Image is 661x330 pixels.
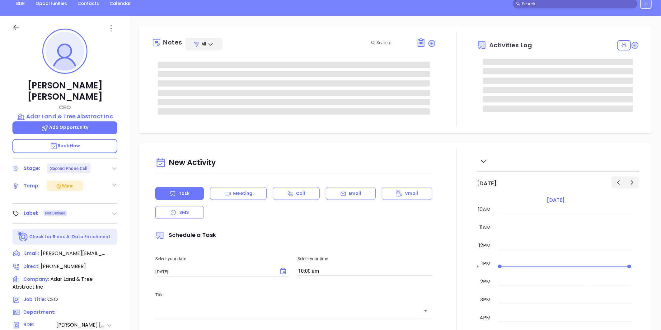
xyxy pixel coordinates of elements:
span: Email: [24,250,39,258]
p: Check for Binox AI Data Enrichment [29,233,110,240]
button: Open [421,307,430,315]
span: Direct : [23,263,40,270]
div: 12pm [477,242,492,249]
span: [PHONE_NUMBER] [41,263,86,270]
span: Job Title: [23,296,46,303]
p: Vmail [405,190,418,197]
p: Meeting [233,190,252,197]
input: Search... [377,39,410,46]
div: New Activity [155,155,432,171]
p: SMS [179,209,189,216]
div: 4pm [478,314,492,322]
button: Previous day [612,177,626,188]
span: Company: [23,276,49,282]
p: Select your date [155,255,290,262]
span: Schedule a Task [155,231,216,239]
span: All [201,41,206,47]
p: CEO [12,103,117,111]
div: Second Phone Call [50,163,88,173]
span: Add Opportunity [41,124,89,130]
span: BDR: [23,321,56,329]
div: Stage: [24,164,40,173]
p: Title [155,291,432,298]
a: [DATE] [546,196,566,205]
input: Search… [522,0,634,7]
span: search [516,2,521,6]
div: 10am [477,206,492,213]
p: Select your time [298,255,432,262]
p: [PERSON_NAME] [PERSON_NAME] [12,80,117,102]
div: 1pm [480,260,492,267]
span: Department: [23,309,55,315]
div: 3pm [479,296,492,304]
p: Task [179,190,190,197]
p: Call [296,190,305,197]
h2: [DATE] [477,180,497,187]
div: 2pm [479,278,492,285]
img: Ai-Enrich-DaqCidB-.svg [17,231,28,242]
span: Book Now [50,143,80,149]
span: CEO [47,296,58,303]
div: Warm [56,182,73,190]
span: Activities Log [489,42,532,48]
div: Label: [24,209,39,218]
button: Next day [625,177,639,188]
img: profile-user [45,32,84,71]
span: [PERSON_NAME] [PERSON_NAME] [56,321,106,329]
button: Choose date, selected date is Sep 30, 2025 [277,265,289,278]
div: 11am [478,224,492,231]
span: Adar Land & Tree Abstract Inc [12,276,93,290]
span: Not Defined [45,210,65,217]
a: Adar Land & Tree Abstract Inc [12,112,117,121]
input: MM/DD/YYYY [155,269,274,275]
div: Notes [163,39,182,45]
span: [PERSON_NAME][EMAIL_ADDRESS][DOMAIN_NAME] [41,250,106,257]
p: Email [349,190,361,197]
div: Temp: [24,181,40,191]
